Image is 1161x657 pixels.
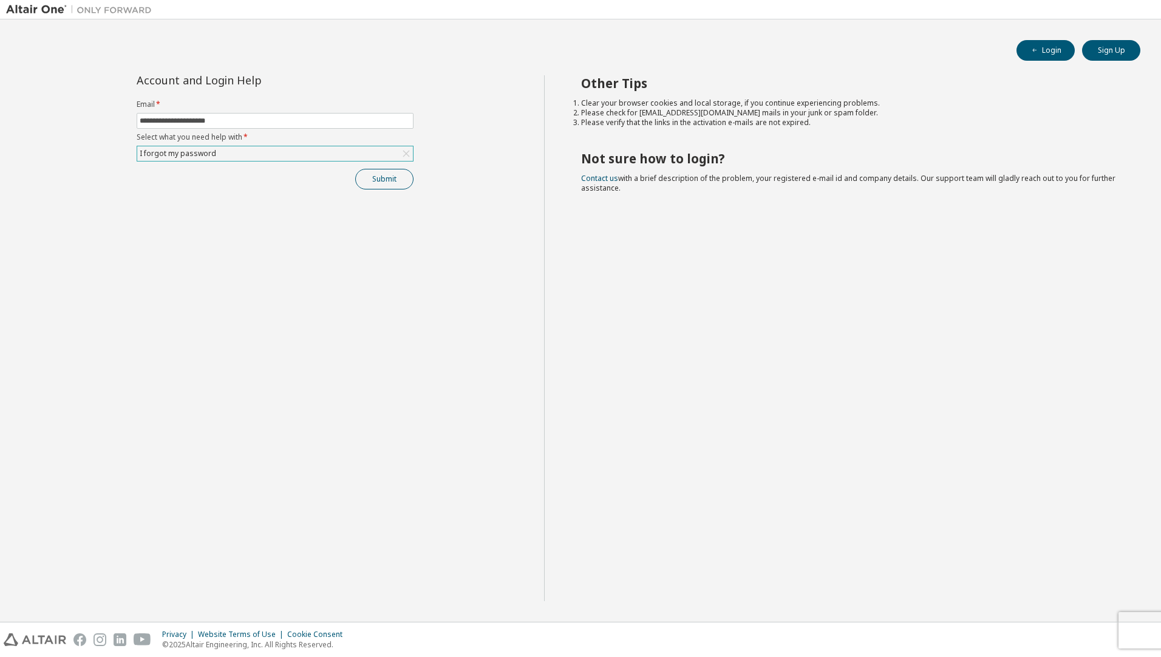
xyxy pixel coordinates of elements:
[287,630,350,639] div: Cookie Consent
[138,147,218,160] div: I forgot my password
[355,169,414,189] button: Submit
[73,633,86,646] img: facebook.svg
[4,633,66,646] img: altair_logo.svg
[1082,40,1140,61] button: Sign Up
[134,633,151,646] img: youtube.svg
[6,4,158,16] img: Altair One
[1016,40,1075,61] button: Login
[581,173,1115,193] span: with a brief description of the problem, your registered e-mail id and company details. Our suppo...
[198,630,287,639] div: Website Terms of Use
[137,100,414,109] label: Email
[162,639,350,650] p: © 2025 Altair Engineering, Inc. All Rights Reserved.
[581,118,1119,128] li: Please verify that the links in the activation e-mails are not expired.
[137,132,414,142] label: Select what you need help with
[137,75,358,85] div: Account and Login Help
[581,108,1119,118] li: Please check for [EMAIL_ADDRESS][DOMAIN_NAME] mails in your junk or spam folder.
[137,146,413,161] div: I forgot my password
[581,173,618,183] a: Contact us
[581,98,1119,108] li: Clear your browser cookies and local storage, if you continue experiencing problems.
[114,633,126,646] img: linkedin.svg
[581,75,1119,91] h2: Other Tips
[94,633,106,646] img: instagram.svg
[581,151,1119,166] h2: Not sure how to login?
[162,630,198,639] div: Privacy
